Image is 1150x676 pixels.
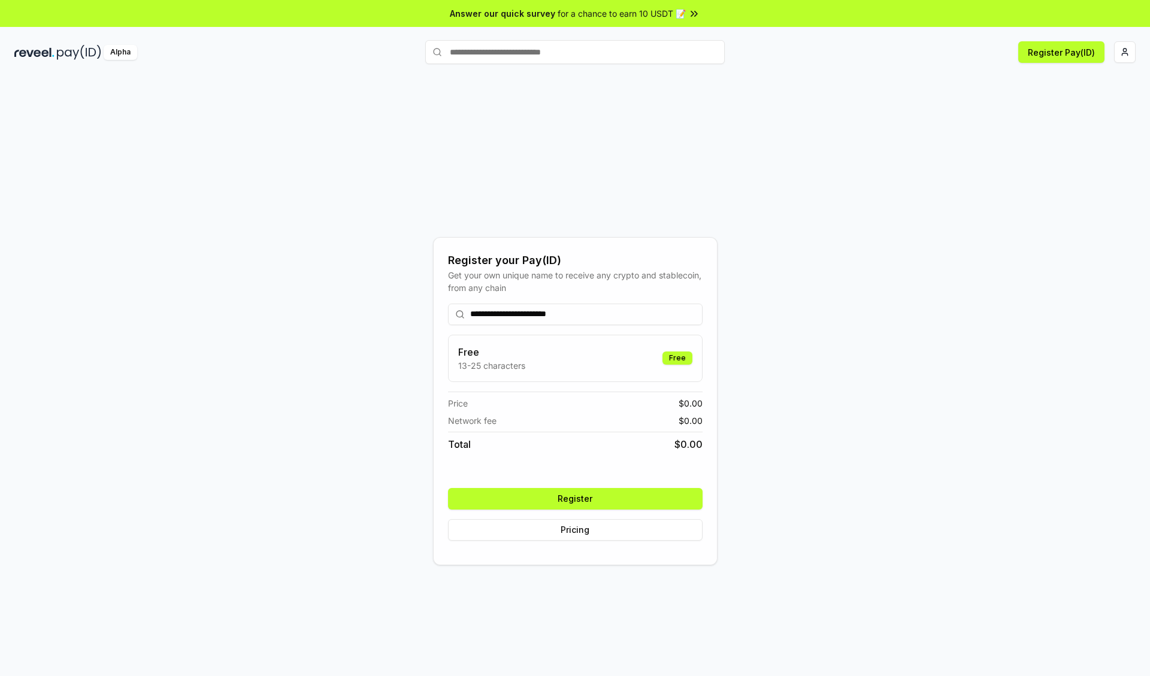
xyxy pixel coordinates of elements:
[448,437,471,451] span: Total
[458,345,525,359] h3: Free
[679,414,703,427] span: $ 0.00
[448,397,468,410] span: Price
[1018,41,1104,63] button: Register Pay(ID)
[104,45,137,60] div: Alpha
[662,351,692,365] div: Free
[448,488,703,510] button: Register
[57,45,101,60] img: pay_id
[679,397,703,410] span: $ 0.00
[674,437,703,451] span: $ 0.00
[458,359,525,372] p: 13-25 characters
[450,7,555,20] span: Answer our quick survey
[14,45,55,60] img: reveel_dark
[448,519,703,541] button: Pricing
[558,7,686,20] span: for a chance to earn 10 USDT 📝
[448,414,497,427] span: Network fee
[448,252,703,269] div: Register your Pay(ID)
[448,269,703,294] div: Get your own unique name to receive any crypto and stablecoin, from any chain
